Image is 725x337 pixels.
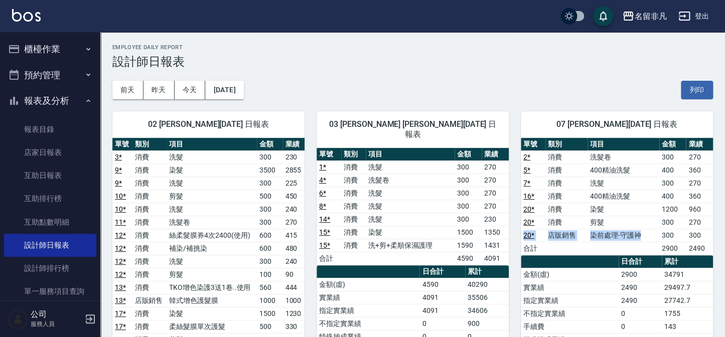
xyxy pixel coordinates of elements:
[366,174,455,187] td: 洗髮卷
[588,150,659,163] td: 洗髮卷
[662,320,713,333] td: 143
[257,294,283,307] td: 1000
[341,213,366,226] td: 消費
[662,294,713,307] td: 27742.7
[686,216,713,229] td: 270
[659,203,686,216] td: 1200
[686,150,713,163] td: 270
[545,163,588,177] td: 消費
[132,229,167,242] td: 消費
[282,320,305,333] td: 330
[4,36,96,62] button: 櫃檯作業
[419,291,465,304] td: 4091
[545,177,588,190] td: 消費
[659,138,686,151] th: 金額
[341,174,366,187] td: 消費
[341,148,366,161] th: 類別
[167,307,257,320] td: 染髮
[282,138,305,151] th: 業績
[132,255,167,268] td: 消費
[482,226,509,239] td: 1350
[545,203,588,216] td: 消費
[132,190,167,203] td: 消費
[31,309,82,319] h5: 公司
[4,141,96,164] a: 店家日報表
[167,229,257,242] td: 絲柔髮膜券4次2400(使用)
[257,216,283,229] td: 300
[143,81,175,99] button: 昨天
[4,211,96,234] a: 互助點數明細
[282,229,305,242] td: 415
[465,278,509,291] td: 40290
[619,320,662,333] td: 0
[455,213,482,226] td: 300
[455,252,482,265] td: 4590
[686,163,713,177] td: 360
[419,278,465,291] td: 4590
[366,200,455,213] td: 洗髮
[465,291,509,304] td: 35506
[317,291,419,304] td: 實業績
[132,294,167,307] td: 店販銷售
[341,160,366,174] td: 消費
[282,307,305,320] td: 1230
[588,190,659,203] td: 400精油洗髮
[31,319,82,328] p: 服務人員
[132,281,167,294] td: 消費
[662,268,713,281] td: 34791
[686,242,713,255] td: 2490
[282,216,305,229] td: 270
[317,148,509,265] table: a dense table
[619,281,662,294] td: 2490
[132,242,167,255] td: 消費
[167,281,257,294] td: TKO增色染護3送1卷..使用
[257,177,283,190] td: 300
[545,150,588,163] td: 消費
[257,138,283,151] th: 金額
[167,150,257,163] td: 洗髮
[341,187,366,200] td: 消費
[521,320,619,333] td: 手續費
[521,307,619,320] td: 不指定實業績
[366,226,455,239] td: 染髮
[282,294,305,307] td: 1000
[521,268,619,281] td: 金額(虛)
[659,190,686,203] td: 400
[465,265,509,278] th: 累計
[686,177,713,190] td: 270
[545,229,588,242] td: 店販銷售
[167,242,257,255] td: 補染/補挑染
[167,138,257,151] th: 項目
[167,255,257,268] td: 洗髮
[132,320,167,333] td: 消費
[167,163,257,177] td: 染髮
[588,216,659,229] td: 剪髮
[4,118,96,141] a: 報表目錄
[659,150,686,163] td: 300
[588,203,659,216] td: 染髮
[257,163,283,177] td: 3500
[112,44,713,51] h2: Employee Daily Report
[545,216,588,229] td: 消費
[593,6,613,26] button: save
[455,226,482,239] td: 1500
[257,242,283,255] td: 600
[455,200,482,213] td: 300
[482,252,509,265] td: 4091
[366,148,455,161] th: 項目
[317,252,341,265] td: 合計
[282,203,305,216] td: 240
[366,239,455,252] td: 洗+剪+柔順保濕護理
[167,320,257,333] td: 柔絲髮膜單次護髮
[659,177,686,190] td: 300
[341,226,366,239] td: 消費
[686,190,713,203] td: 360
[659,229,686,242] td: 300
[257,268,283,281] td: 100
[317,304,419,317] td: 指定實業績
[257,229,283,242] td: 600
[455,187,482,200] td: 300
[341,200,366,213] td: 消費
[366,213,455,226] td: 洗髮
[455,174,482,187] td: 300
